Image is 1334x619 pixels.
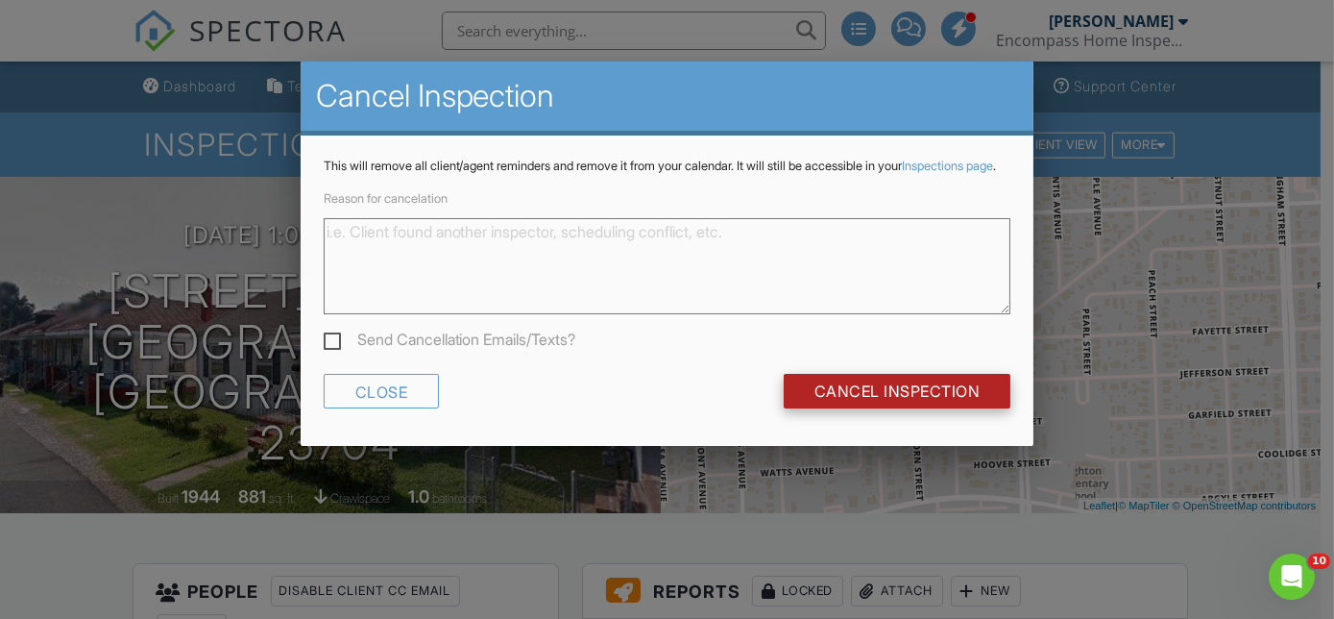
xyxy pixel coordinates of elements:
h2: Cancel Inspection [316,77,1019,115]
label: Reason for cancelation [324,191,448,206]
a: Inspections page [903,159,994,173]
iframe: Intercom live chat [1269,554,1315,600]
div: Close [324,374,440,409]
span: 10 [1308,554,1330,569]
label: Send Cancellation Emails/Texts? [324,331,576,355]
p: This will remove all client/agent reminders and remove it from your calendar. It will still be ac... [324,159,1011,174]
input: Cancel Inspection [784,374,1011,409]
